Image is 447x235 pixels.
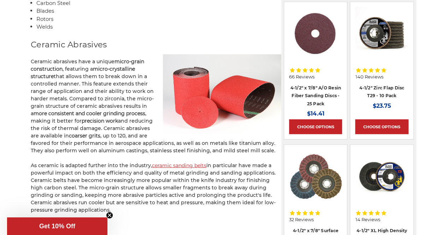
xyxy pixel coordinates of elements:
a: 4.5 inch resin fiber disc [289,7,342,60]
strong: more consistent and cooler grinding process [34,110,145,117]
strong: precision work [82,118,118,124]
img: 4.5 inch resin fiber disc [289,8,342,60]
span: 32 Reviews [289,217,314,222]
div: Get 10% OffClose teaser [7,217,107,235]
a: Choose Options [355,119,408,134]
img: Scotch brite flap discs [289,151,342,203]
img: Ceramic Abrasives [163,54,281,133]
p: Ceramic abrasives have a unique , featuring a that allows them to break down in a controlled mann... [31,58,281,154]
a: ceramic sanding belts [152,162,206,169]
span: $23.75 [373,102,391,109]
a: Choose Options [289,119,342,134]
span: 140 Reviews [355,75,383,79]
a: Scotch brite flap discs [289,150,342,203]
img: 4.5" Black Hawk Zirconia Flap Disc 10 Pack [355,7,408,60]
span: Get 10% Off [39,223,75,230]
a: 4-1/2" x 7/8" A/O Resin Fiber Sanding Discs - 25 Pack [290,85,341,106]
p: As ceramic is adapted further into the industry, in particular have made a powerful impact on bot... [31,162,281,214]
a: 4-1/2" Zirc Flap Disc T29 - 10 Pack [359,85,404,99]
span: 66 Reviews [289,75,314,79]
span: 14 Reviews [355,217,380,222]
span: Welds [36,23,53,30]
span: Rotors [36,16,53,22]
img: 4-1/2" XL High Density Zirconia Flap Disc T29 [355,150,408,203]
span: $14.41 [307,110,324,117]
span: Ceramic Abrasives [31,40,107,49]
button: Close teaser [106,212,113,219]
strong: coarser grits [69,133,100,139]
span: Blades [36,7,54,14]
